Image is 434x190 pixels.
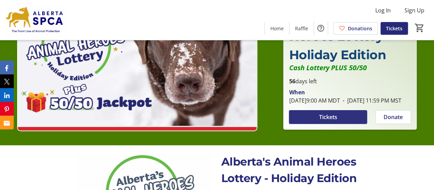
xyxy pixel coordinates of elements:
[348,25,372,32] span: Donations
[290,22,314,35] a: Raffle
[384,113,403,121] span: Donate
[399,5,430,16] button: Sign Up
[265,22,289,35] a: Home
[340,97,401,104] span: [DATE] 11:59 PM MST
[375,110,411,124] button: Donate
[413,22,426,34] button: Cart
[380,22,408,35] a: Tickets
[333,22,378,35] a: Donations
[221,154,358,187] p: Alberta's Animal Heroes Lottery - Holiday Edition
[289,88,305,96] div: When
[295,25,308,32] span: Raffle
[340,97,347,104] span: -
[289,77,295,85] span: 56
[289,110,367,124] button: Tickets
[314,21,328,35] button: Help
[289,63,366,72] em: Cash Lottery PLUS 50/50
[404,6,424,14] span: Sign Up
[386,25,402,32] span: Tickets
[319,113,337,121] span: Tickets
[289,97,340,104] span: [DATE] 9:00 AM MDT
[370,5,396,16] button: Log In
[375,6,391,14] span: Log In
[289,77,411,85] p: days left
[270,25,284,32] span: Home
[4,3,65,37] img: Alberta SPCA's Logo
[289,10,394,62] span: Alberta's Animal Heroes Lottery - Holiday Edition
